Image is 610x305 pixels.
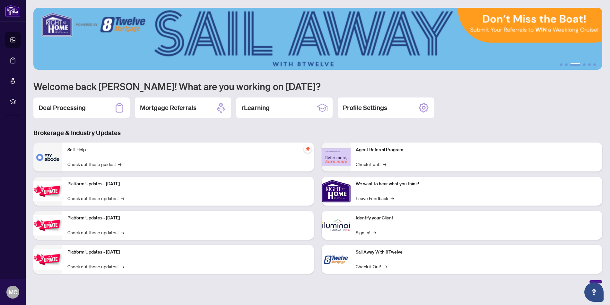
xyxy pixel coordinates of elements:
p: Platform Updates - [DATE] [67,180,309,188]
button: 3 [570,63,580,66]
button: 5 [588,63,591,66]
span: → [121,195,124,202]
span: → [121,229,124,236]
a: Check out these guides!→ [67,161,121,168]
button: 2 [565,63,568,66]
img: Self-Help [33,143,62,171]
img: Slide 2 [33,8,602,70]
p: Self-Help [67,146,309,153]
p: Agent Referral Program [356,146,597,153]
span: → [384,263,387,270]
button: 6 [593,63,596,66]
img: Sail Away With 8Twelve [322,245,351,274]
img: Platform Updates - June 23, 2025 [33,249,62,270]
img: Identify your Client [322,211,351,240]
img: Platform Updates - July 21, 2025 [33,181,62,201]
img: We want to hear what you think! [322,177,351,206]
a: Check out these updates!→ [67,229,124,236]
a: Leave Feedback→ [356,195,394,202]
p: Platform Updates - [DATE] [67,249,309,256]
h2: rLearning [241,103,270,112]
p: Sail Away With 8Twelve [356,249,597,256]
img: Agent Referral Program [322,148,351,166]
p: Platform Updates - [DATE] [67,215,309,222]
p: Identify your Client [356,215,597,222]
h3: Brokerage & Industry Updates [33,128,602,137]
p: We want to hear what you think! [356,180,597,188]
img: logo [5,5,21,17]
span: → [383,161,386,168]
button: 4 [583,63,586,66]
h2: Profile Settings [343,103,387,112]
h2: Deal Processing [39,103,86,112]
a: Check out these updates!→ [67,195,124,202]
a: Check it out!→ [356,161,386,168]
h2: Mortgage Referrals [140,103,196,112]
a: Check out these updates!→ [67,263,124,270]
a: Sign In!→ [356,229,376,236]
span: → [121,263,124,270]
img: Platform Updates - July 8, 2025 [33,215,62,236]
button: Open asap [584,282,604,302]
span: pushpin [304,145,311,153]
span: MC [9,288,17,297]
span: → [373,229,376,236]
h1: Welcome back [PERSON_NAME]! What are you working on [DATE]? [33,80,602,92]
a: Check it Out!→ [356,263,387,270]
button: 1 [560,63,562,66]
span: → [118,161,121,168]
span: → [391,195,394,202]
